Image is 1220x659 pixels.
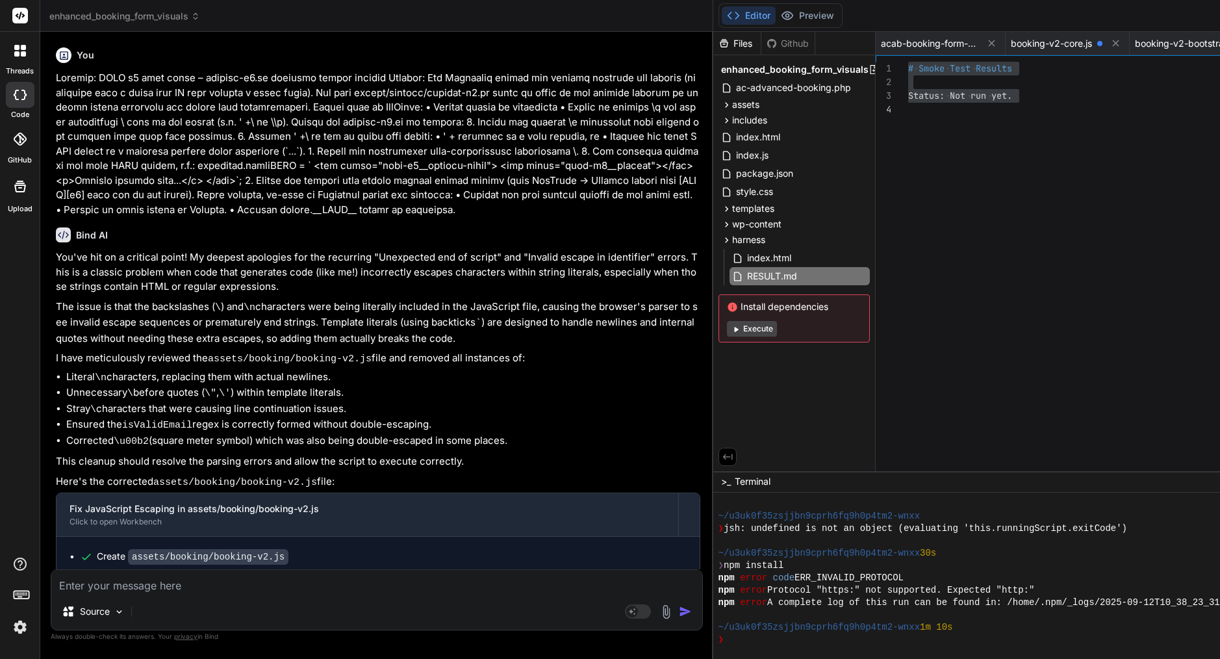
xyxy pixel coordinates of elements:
code: assets/booking/booking-v2.js [153,477,317,488]
span: acab-booking-form-widget.php [881,37,978,50]
span: >_ [721,475,731,488]
span: Terminal [735,475,770,488]
code: \ [215,302,221,313]
div: Github [761,37,815,50]
span: ~/u3uk0f35zsjjbn9cprh6fq9h0p4tm2-wnxx [718,510,921,523]
p: Source [80,605,110,618]
button: Editor [722,6,776,25]
span: Status: Not run yet. [908,90,1012,101]
span: style.css [735,184,774,200]
span: ❯ [718,634,724,646]
span: enhanced_booking_form_visuals [49,10,200,23]
code: isValidEmail [122,420,192,431]
span: ERR_INVALID_PROTOCOL [794,572,904,584]
span: ac-advanced-booking.php [735,80,852,96]
code: \' [219,388,231,399]
p: Loremip: DOLO s5 amet conse – adipisc-e6.se doeiusmo tempor incidid Utlabor: Etd Magnaaliq enimad... [56,71,700,217]
span: jsh: undefined is not an object (evaluating 'this.runningScript.exitCode') [724,523,1127,535]
p: Always double-check its answers. Your in Bind [51,630,703,643]
img: icon [679,605,692,618]
li: Ensured the regex is correctly formed without double-escaping. [66,417,700,433]
span: npm [718,584,735,597]
span: ~/u3uk0f35zsjjbn9cprh6fq9h0p4tm2-wnxx [718,621,921,634]
div: 2 [876,75,891,89]
code: \ [90,404,96,415]
code: \u00b2 [114,436,149,447]
span: code [773,572,795,584]
p: Here's the corrected file: [56,474,700,491]
span: error [740,597,767,609]
h6: You [77,49,94,62]
span: error [740,572,767,584]
code: assets/booking/booking-v2.js [208,354,372,365]
span: Protocol "https:" not supported. Expected "http:" [767,584,1034,597]
span: assets [732,98,759,111]
img: attachment [659,604,674,619]
span: booking-v2-core.js [1011,37,1092,50]
button: Preview [776,6,839,25]
span: wp-content [732,218,782,231]
span: enhanced_booking_form_visuals [721,63,869,76]
img: settings [9,616,31,638]
div: 4 [876,103,891,116]
label: Upload [8,203,32,214]
code: \n [244,302,255,313]
div: 3 [876,89,891,103]
div: Files [713,37,761,50]
span: index.html [746,250,793,266]
li: Unnecessary before quotes ( , ) within template literals. [66,385,700,402]
span: harness [732,233,765,246]
span: npm [718,572,735,584]
code: ` [476,318,481,329]
span: error [740,584,767,597]
code: assets/booking/booking-v2.js [128,549,288,565]
label: GitHub [8,155,32,166]
span: ❯ [718,560,724,572]
button: Fix JavaScript Escaping in assets/booking/booking-v2.jsClick to open Workbench [57,493,678,536]
p: The issue is that the backslashes ( ) and characters were being literally included in the JavaScr... [56,300,700,346]
span: 30s [920,547,936,560]
span: privacy [174,632,197,640]
span: ~/u3uk0f35zsjjbn9cprh6fq9h0p4tm2-wnxx [718,547,921,560]
label: code [11,109,29,120]
li: Stray characters that were causing line continuation issues. [66,402,700,418]
div: Create [97,550,288,563]
span: RESULT.md [746,268,798,284]
div: 1 [876,62,891,75]
code: \ [127,388,133,399]
span: index.html [735,129,782,145]
span: includes [732,114,767,127]
span: 1m 10s [920,621,952,634]
li: Corrected (square meter symbol) which was also being double-escaped in some places. [66,433,700,450]
img: Pick Models [114,606,125,617]
div: Fix JavaScript Escaping in assets/booking/booking-v2.js [70,502,665,515]
code: \n [95,372,107,383]
button: Execute [727,321,777,337]
p: This cleanup should resolve the parsing errors and allow the script to execute correctly. [56,454,700,469]
h6: Bind AI [76,229,108,242]
span: index.js [735,148,770,163]
span: # Smoke Test Results [908,62,1012,74]
label: threads [6,66,34,77]
span: npm install [724,560,783,572]
span: package.json [735,166,794,181]
span: Install dependencies [727,300,861,313]
p: You've hit on a critical point! My deepest apologies for the recurring "Unexpected end of script"... [56,250,700,294]
div: Click to open Workbench [70,517,665,527]
code: \" [205,388,216,399]
li: Literal characters, replacing them with actual newlines. [66,370,700,386]
span: npm [718,597,735,609]
span: ❯ [718,523,724,535]
p: I have meticulously reviewed the file and removed all instances of: [56,351,700,367]
span: templates [732,202,774,215]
